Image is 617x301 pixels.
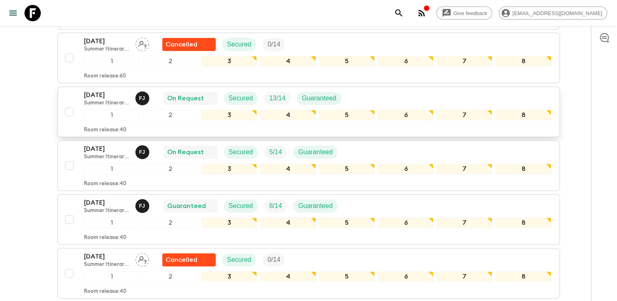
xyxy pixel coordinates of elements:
[84,208,129,214] p: Summer Itinerary 2025 ([DATE]-[DATE])
[508,10,607,16] span: [EMAIL_ADDRESS][DOMAIN_NAME]
[229,147,253,157] p: Secured
[224,199,258,212] div: Secured
[263,253,285,266] div: Trip Fill
[319,164,375,174] div: 5
[84,271,139,282] div: 1
[298,201,333,211] p: Guaranteed
[135,91,151,105] button: FJ
[143,164,198,174] div: 2
[449,10,492,16] span: Give feedback
[139,149,145,155] p: F J
[84,181,126,187] p: Room release: 40
[437,110,492,120] div: 7
[143,271,198,282] div: 2
[84,288,126,295] p: Room release: 40
[222,253,257,266] div: Secured
[5,5,21,21] button: menu
[84,110,139,120] div: 1
[167,93,204,103] p: On Request
[162,38,216,51] div: Flash Pack cancellation
[319,271,375,282] div: 5
[437,164,492,174] div: 7
[162,253,216,266] div: Flash Pack cancellation
[269,93,285,103] p: 13 / 14
[84,73,126,80] p: Room release: 60
[201,271,257,282] div: 3
[260,164,316,174] div: 4
[135,40,149,46] span: Assign pack leader
[84,261,129,268] p: Summer Itinerary 2025 ([DATE]-[DATE])
[263,38,285,51] div: Trip Fill
[495,217,551,228] div: 8
[319,217,375,228] div: 5
[495,271,551,282] div: 8
[84,46,129,53] p: Summer Itinerary 2025 ([DATE]-[DATE])
[260,110,316,120] div: 4
[302,93,336,103] p: Guaranteed
[319,56,375,66] div: 5
[227,255,252,265] p: Secured
[260,217,316,228] div: 4
[139,95,145,102] p: F J
[135,255,149,262] span: Assign pack leader
[224,92,258,105] div: Secured
[143,56,198,66] div: 2
[319,110,375,120] div: 5
[84,154,129,160] p: Summer Itinerary 2025 ([DATE]-[DATE])
[264,146,287,159] div: Trip Fill
[495,110,551,120] div: 8
[57,140,560,191] button: [DATE]Summer Itinerary 2025 ([DATE]-[DATE])Fadi JaberOn RequestSecuredTrip FillGuaranteed12345678...
[391,5,407,21] button: search adventures
[222,38,257,51] div: Secured
[84,198,129,208] p: [DATE]
[57,248,560,299] button: [DATE]Summer Itinerary 2025 ([DATE]-[DATE])Assign pack leaderFlash Pack cancellationSecuredTrip F...
[268,40,280,49] p: 0 / 14
[495,164,551,174] div: 8
[57,86,560,137] button: [DATE]Summer Itinerary 2025 ([DATE]-[DATE])Fadi JaberOn RequestSecuredTrip FillGuaranteed12345678...
[167,201,206,211] p: Guaranteed
[84,100,129,106] p: Summer Itinerary 2025 ([DATE]-[DATE])
[378,271,433,282] div: 6
[57,194,560,245] button: [DATE]Summer Itinerary 2025 ([DATE]-[DATE])Fadi JaberGuaranteedSecuredTrip FillGuaranteed12345678...
[166,255,197,265] p: Cancelled
[84,127,126,133] p: Room release: 40
[264,199,287,212] div: Trip Fill
[135,199,151,213] button: FJ
[298,147,333,157] p: Guaranteed
[135,201,151,208] span: Fadi Jaber
[264,92,290,105] div: Trip Fill
[166,40,197,49] p: Cancelled
[201,110,257,120] div: 3
[436,7,492,20] a: Give feedback
[437,271,492,282] div: 7
[84,164,139,174] div: 1
[378,56,433,66] div: 6
[268,255,280,265] p: 0 / 14
[57,33,560,83] button: [DATE]Summer Itinerary 2025 ([DATE]-[DATE])Assign pack leaderFlash Pack cancellationSecuredTrip F...
[84,56,139,66] div: 1
[495,56,551,66] div: 8
[229,93,253,103] p: Secured
[84,144,129,154] p: [DATE]
[499,7,607,20] div: [EMAIL_ADDRESS][DOMAIN_NAME]
[269,147,282,157] p: 5 / 14
[229,201,253,211] p: Secured
[143,217,198,228] div: 2
[84,36,129,46] p: [DATE]
[135,148,151,154] span: Fadi Jaber
[84,90,129,100] p: [DATE]
[84,217,139,228] div: 1
[167,147,204,157] p: On Request
[378,164,433,174] div: 6
[437,56,492,66] div: 7
[135,94,151,100] span: Fadi Jaber
[84,252,129,261] p: [DATE]
[437,217,492,228] div: 7
[201,56,257,66] div: 3
[227,40,252,49] p: Secured
[260,271,316,282] div: 4
[135,145,151,159] button: FJ
[201,217,257,228] div: 3
[269,201,282,211] p: 8 / 14
[378,110,433,120] div: 6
